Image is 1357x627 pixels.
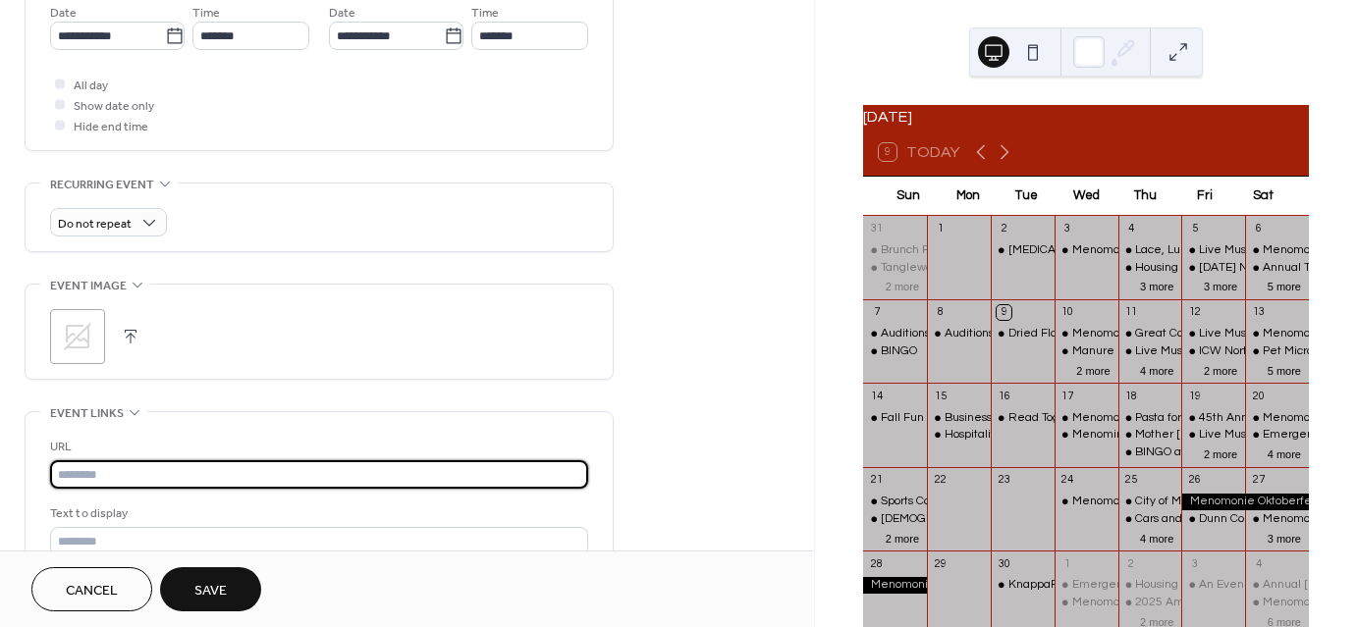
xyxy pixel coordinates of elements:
[1174,177,1233,216] div: Fri
[997,556,1011,571] div: 30
[50,175,154,195] span: Recurring event
[881,260,1038,277] div: Tanglewood Dart Tournament
[927,427,991,444] div: Hospitality Nights with Chef Stacy
[1187,305,1202,320] div: 12
[1068,361,1117,378] button: 2 more
[1055,326,1118,342] div: Menomonie Farmer's Market
[1135,577,1211,594] div: Housing Clinic
[933,222,948,236] div: 1
[1072,410,1276,427] div: Menomonie [PERSON_NAME] Market
[879,177,938,216] div: Sun
[1132,277,1181,293] button: 3 more
[1260,361,1309,378] button: 5 more
[881,410,998,427] div: Fall Fun Vendor Show
[1245,410,1309,427] div: Menomonie Farmer's Market
[1187,556,1202,571] div: 3
[1245,260,1309,277] div: Annual Thrift and Plant Sale
[1008,326,1174,342] div: Dried Floral Hanging Workshop
[50,276,127,296] span: Event image
[1055,242,1118,259] div: Menomonie Farmer's Market
[1118,595,1182,611] div: 2025 Amazing Race
[933,389,948,403] div: 15
[863,511,927,528] div: St. Joseph's Church 3v3 Basketball Games
[1251,305,1266,320] div: 13
[945,427,1190,444] div: Hospitality Nights with Chef [PERSON_NAME]
[1181,242,1245,259] div: Live Music: Crystal + Milz Acoustic Duo
[1260,444,1309,461] button: 4 more
[1132,361,1181,378] button: 4 more
[938,177,997,216] div: Mon
[1124,556,1139,571] div: 2
[1199,427,1340,444] div: Live Music: Hap and Hawk
[194,581,227,601] span: Save
[1124,473,1139,488] div: 25
[50,437,584,457] div: URL
[1124,305,1139,320] div: 11
[1135,326,1276,342] div: Great Community Cookout
[1072,595,1276,611] div: Menomonie [PERSON_NAME] Market
[927,410,991,427] div: Business After Hours
[1072,326,1276,342] div: Menomonie [PERSON_NAME] Market
[933,556,948,571] div: 29
[66,581,118,601] span: Cancel
[1181,260,1245,277] div: Friday Night Lights Fun Show
[50,403,124,424] span: Event links
[1260,277,1309,293] button: 5 more
[1181,511,1245,528] div: Dunn County Hazardous Waste Event
[1118,410,1182,427] div: Pasta for a Purpose: Knapp Elementary Fundraiser
[1060,222,1075,236] div: 3
[1055,410,1118,427] div: Menomonie Farmer's Market
[1187,222,1202,236] div: 5
[927,326,991,342] div: Auditions for White Christmas
[991,326,1055,342] div: Dried Floral Hanging Workshop
[50,309,105,364] div: ;
[1251,473,1266,488] div: 27
[1187,473,1202,488] div: 26
[1181,343,1245,360] div: ICW North Presents: September to Dismember
[997,473,1011,488] div: 23
[1008,242,1192,259] div: [MEDICAL_DATA] P.A.C.T. Training
[1135,343,1291,360] div: Live Music: [PERSON_NAME]
[1072,494,1276,510] div: Menomonie [PERSON_NAME] Market
[1118,511,1182,528] div: Cars and Caffeine
[58,213,132,235] span: Do not repeat
[878,277,927,293] button: 2 more
[863,326,927,342] div: Auditions for White Christmas
[863,260,927,277] div: Tanglewood Dart Tournament
[945,410,1056,427] div: Business After Hours
[74,117,148,137] span: Hide end time
[869,556,884,571] div: 28
[74,76,108,96] span: All day
[1055,494,1118,510] div: Menomonie Farmer's Market
[1060,305,1075,320] div: 10
[1072,343,1155,360] div: Manure [DATE]
[1251,556,1266,571] div: 4
[1118,444,1182,461] div: BINGO at the Moose Lodge
[1181,494,1309,510] div: Menomonie Oktoberfest
[1124,222,1139,236] div: 4
[878,529,927,546] button: 2 more
[997,222,1011,236] div: 2
[31,567,152,611] button: Cancel
[1251,222,1266,236] div: 6
[74,96,154,117] span: Show date only
[1055,595,1118,611] div: Menomonie Farmer's Market
[1135,511,1233,528] div: Cars and Caffeine
[1118,326,1182,342] div: Great Community Cookout
[1118,343,1182,360] div: Live Music: Colton Warren
[991,577,1055,594] div: KnappaPatch Market
[1055,427,1118,444] div: Menomin Wailers: Sea Shanty Sing-along
[1260,529,1309,546] button: 3 more
[1181,326,1245,342] div: Live Music: Carbon Red/Michelle Martin
[329,3,355,24] span: Date
[1060,556,1075,571] div: 1
[997,305,1011,320] div: 9
[1072,242,1276,259] div: Menomonie [PERSON_NAME] Market
[1245,326,1309,342] div: Menomonie Farmer's Market
[1118,242,1182,259] div: Lace, Lumber, and Legacy: A Menomonie Mansions and Afternoon Tea Tour
[1181,410,1245,427] div: 45th Annual Punky Manor Challenge of Champions
[869,222,884,236] div: 31
[160,567,261,611] button: Save
[863,410,927,427] div: Fall Fun Vendor Show
[991,242,1055,259] div: Dementia P.A.C.T. Training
